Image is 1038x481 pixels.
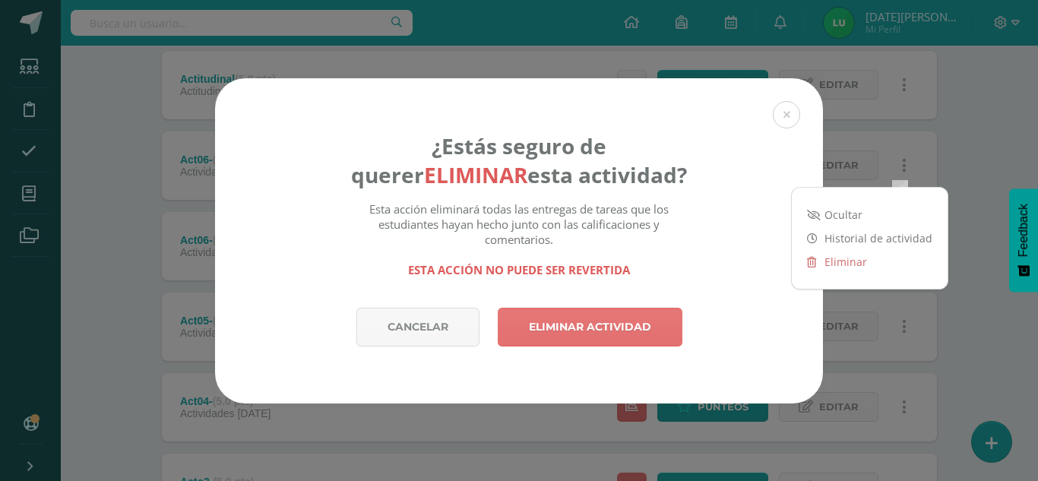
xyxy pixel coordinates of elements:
[498,308,682,347] a: Eliminar actividad
[424,160,527,189] strong: eliminar
[356,308,479,347] a: Cancelar
[351,201,688,277] div: Esta acción eliminará todas las entregas de tareas que los estudiantes hayan hecho junto con las ...
[792,250,948,274] a: Eliminar
[408,262,630,277] strong: Esta acción no puede ser revertida
[792,226,948,250] a: Historial de actividad
[1009,188,1038,292] button: Feedback - Mostrar encuesta
[351,131,688,189] h4: ¿Estás seguro de querer esta actividad?
[1017,204,1030,257] span: Feedback
[773,101,800,128] button: Close (Esc)
[792,203,948,226] a: Ocultar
